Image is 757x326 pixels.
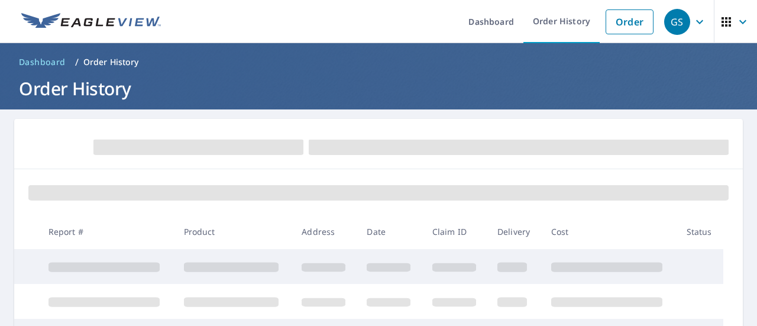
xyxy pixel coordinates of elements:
span: Dashboard [19,56,66,68]
th: Date [357,214,422,249]
th: Report # [39,214,174,249]
a: Dashboard [14,53,70,72]
th: Address [292,214,357,249]
a: Order [606,9,654,34]
h1: Order History [14,76,743,101]
div: GS [664,9,690,35]
p: Order History [83,56,139,68]
th: Cost [542,214,677,249]
li: / [75,55,79,69]
th: Delivery [488,214,542,249]
th: Claim ID [423,214,488,249]
nav: breadcrumb [14,53,743,72]
img: EV Logo [21,13,161,31]
th: Status [677,214,723,249]
th: Product [174,214,293,249]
